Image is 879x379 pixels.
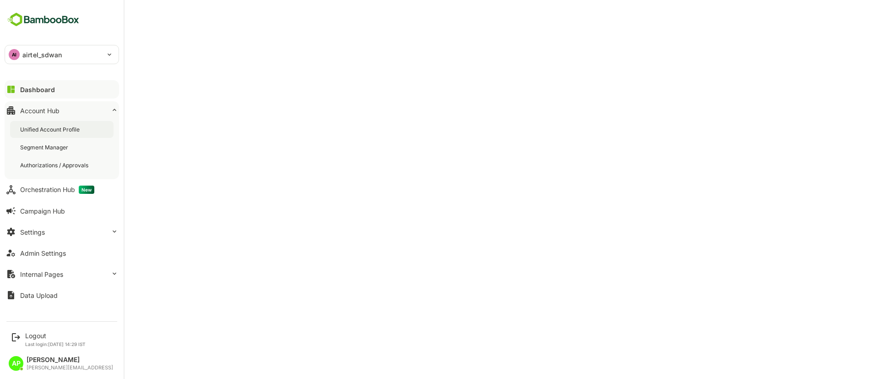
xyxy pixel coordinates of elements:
button: Account Hub [5,101,119,120]
div: Admin Settings [20,249,66,257]
div: Account Hub [20,107,60,115]
div: Settings [20,228,45,236]
p: Last login: [DATE] 14:29 IST [25,341,86,347]
button: Orchestration HubNew [5,181,119,199]
button: Settings [5,223,119,241]
div: AP [9,356,23,371]
button: Dashboard [5,80,119,99]
div: Unified Account Profile [20,126,81,133]
div: Authorizations / Approvals [20,161,90,169]
button: Data Upload [5,286,119,304]
div: AI [9,49,20,60]
div: Internal Pages [20,270,63,278]
div: [PERSON_NAME] [27,356,113,364]
div: Campaign Hub [20,207,65,215]
button: Admin Settings [5,244,119,262]
button: Campaign Hub [5,202,119,220]
div: [PERSON_NAME][EMAIL_ADDRESS] [27,365,113,371]
p: airtel_sdwan [22,50,62,60]
div: Orchestration Hub [20,186,94,194]
div: Data Upload [20,291,58,299]
img: BambooboxFullLogoMark.5f36c76dfaba33ec1ec1367b70bb1252.svg [5,11,82,28]
button: Internal Pages [5,265,119,283]
div: Logout [25,332,86,340]
div: Dashboard [20,86,55,93]
span: New [79,186,94,194]
div: Segment Manager [20,143,70,151]
div: AIairtel_sdwan [5,45,119,64]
